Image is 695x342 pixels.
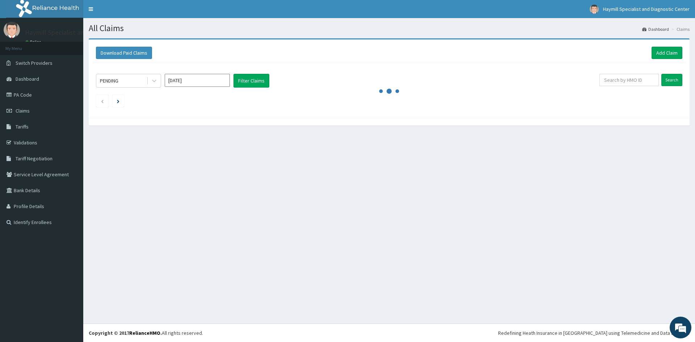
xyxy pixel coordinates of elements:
img: User Image [4,22,20,38]
button: Filter Claims [233,74,269,88]
div: PENDING [100,77,118,84]
button: Download Paid Claims [96,47,152,59]
a: Previous page [101,98,104,104]
li: Claims [670,26,690,32]
a: Next page [117,98,119,104]
span: Tariff Negotiation [16,155,52,162]
img: User Image [590,5,599,14]
span: Switch Providers [16,60,52,66]
footer: All rights reserved. [83,324,695,342]
span: Tariffs [16,123,29,130]
a: RelianceHMO [129,330,160,336]
svg: audio-loading [378,80,400,102]
a: Dashboard [642,26,669,32]
a: Add Claim [652,47,682,59]
h1: All Claims [89,24,690,33]
span: Dashboard [16,76,39,82]
strong: Copyright © 2017 . [89,330,162,336]
input: Select Month and Year [165,74,230,87]
span: Haymill Specialist and Diagnostic Center [603,6,690,12]
a: Online [25,39,43,45]
div: Redefining Heath Insurance in [GEOGRAPHIC_DATA] using Telemedicine and Data Science! [498,329,690,337]
p: Haymill Specialist and Diagnostic Center [25,29,140,36]
span: Claims [16,107,30,114]
input: Search by HMO ID [599,74,659,86]
input: Search [661,74,682,86]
